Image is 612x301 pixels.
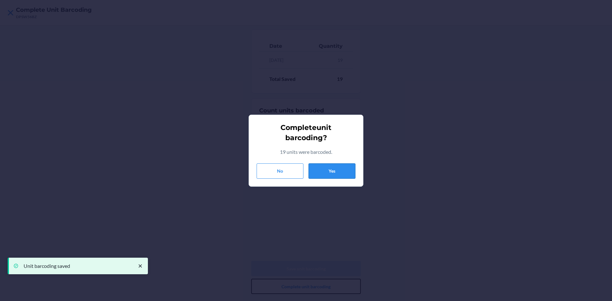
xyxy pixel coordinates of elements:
button: No [257,163,303,179]
p: Unit barcoding saved [24,263,131,269]
svg: close toast [137,263,143,269]
p: 19 units were barcoded. [280,148,332,156]
h2: Complete unit barcoding ? [259,123,353,143]
button: Yes [309,163,355,179]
